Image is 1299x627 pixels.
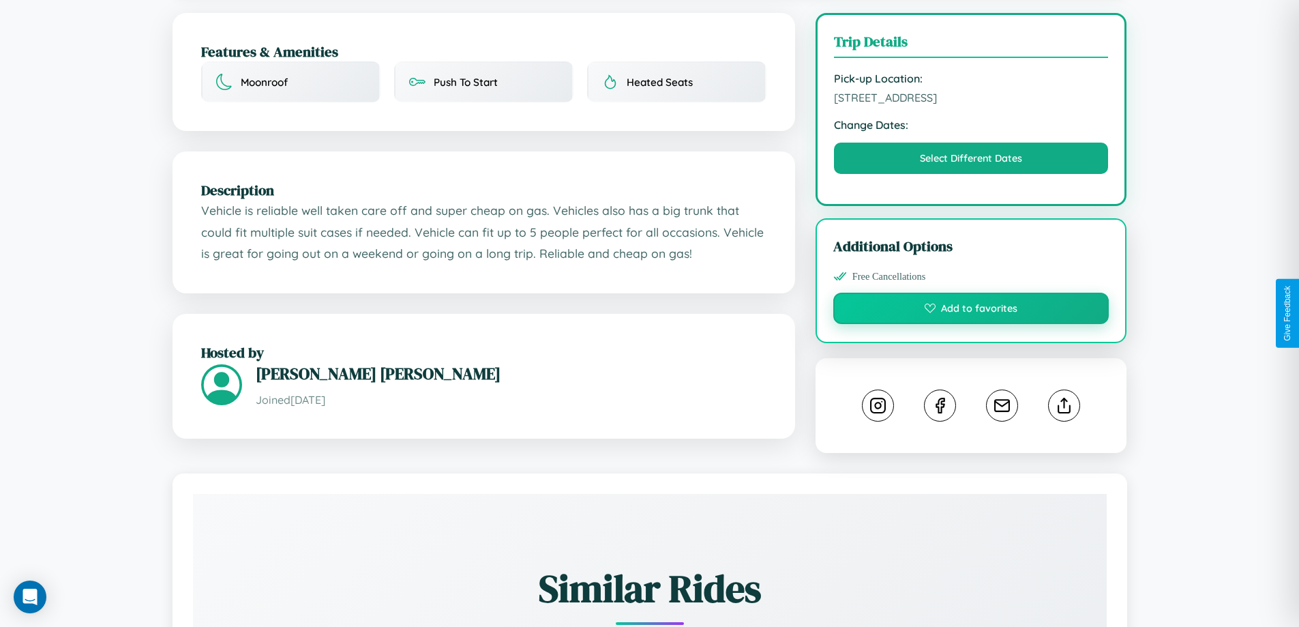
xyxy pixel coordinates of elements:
[1283,286,1292,341] div: Give Feedback
[833,236,1109,256] h3: Additional Options
[834,118,1109,132] strong: Change Dates:
[434,76,498,89] span: Push To Start
[852,271,926,282] span: Free Cancellations
[201,200,766,265] p: Vehicle is reliable well taken care off and super cheap on gas. Vehicles also has a big trunk tha...
[201,42,766,61] h2: Features & Amenities
[834,143,1109,174] button: Select Different Dates
[833,293,1109,324] button: Add to favorites
[241,76,288,89] span: Moonroof
[256,362,766,385] h3: [PERSON_NAME] [PERSON_NAME]
[201,342,766,362] h2: Hosted by
[241,562,1059,615] h2: Similar Rides
[627,76,693,89] span: Heated Seats
[834,91,1109,104] span: [STREET_ADDRESS]
[201,180,766,200] h2: Description
[834,31,1109,58] h3: Trip Details
[14,581,46,613] div: Open Intercom Messenger
[256,390,766,410] p: Joined [DATE]
[834,72,1109,85] strong: Pick-up Location:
